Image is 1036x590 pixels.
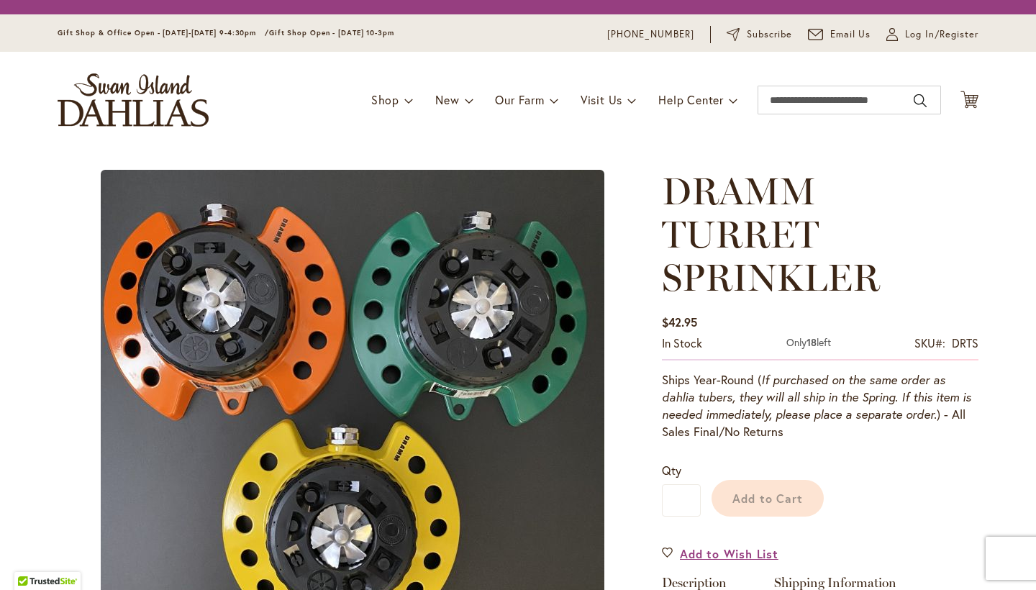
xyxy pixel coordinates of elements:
[905,27,978,42] span: Log In/Register
[269,28,394,37] span: Gift Shop Open - [DATE] 10-3pm
[830,27,871,42] span: Email Us
[662,314,697,330] span: $42.95
[952,335,978,352] div: DRTS
[11,539,51,579] iframe: Launch Accessibility Center
[747,27,792,42] span: Subscribe
[581,92,622,107] span: Visit Us
[786,335,831,352] div: Only 18 left
[662,371,978,440] p: Ships Year-Round ( ) - All Sales Final/No Returns
[914,335,945,350] strong: SKU
[662,463,681,478] span: Qty
[662,335,702,350] span: In stock
[495,92,544,107] span: Our Farm
[658,92,724,107] span: Help Center
[680,545,778,562] span: Add to Wish List
[662,372,971,422] i: If purchased on the same order as dahlia tubers, they will all ship in the Spring. If this item i...
[886,27,978,42] a: Log In/Register
[435,92,459,107] span: New
[662,335,702,352] div: Availability
[662,168,880,300] span: DRAMM TURRET SPRINKLER
[371,92,399,107] span: Shop
[662,545,778,562] a: Add to Wish List
[808,27,871,42] a: Email Us
[58,73,209,127] a: store logo
[914,89,927,112] button: Search
[806,335,817,349] strong: 18
[58,28,269,37] span: Gift Shop & Office Open - [DATE]-[DATE] 9-4:30pm /
[727,27,792,42] a: Subscribe
[607,27,694,42] a: [PHONE_NUMBER]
